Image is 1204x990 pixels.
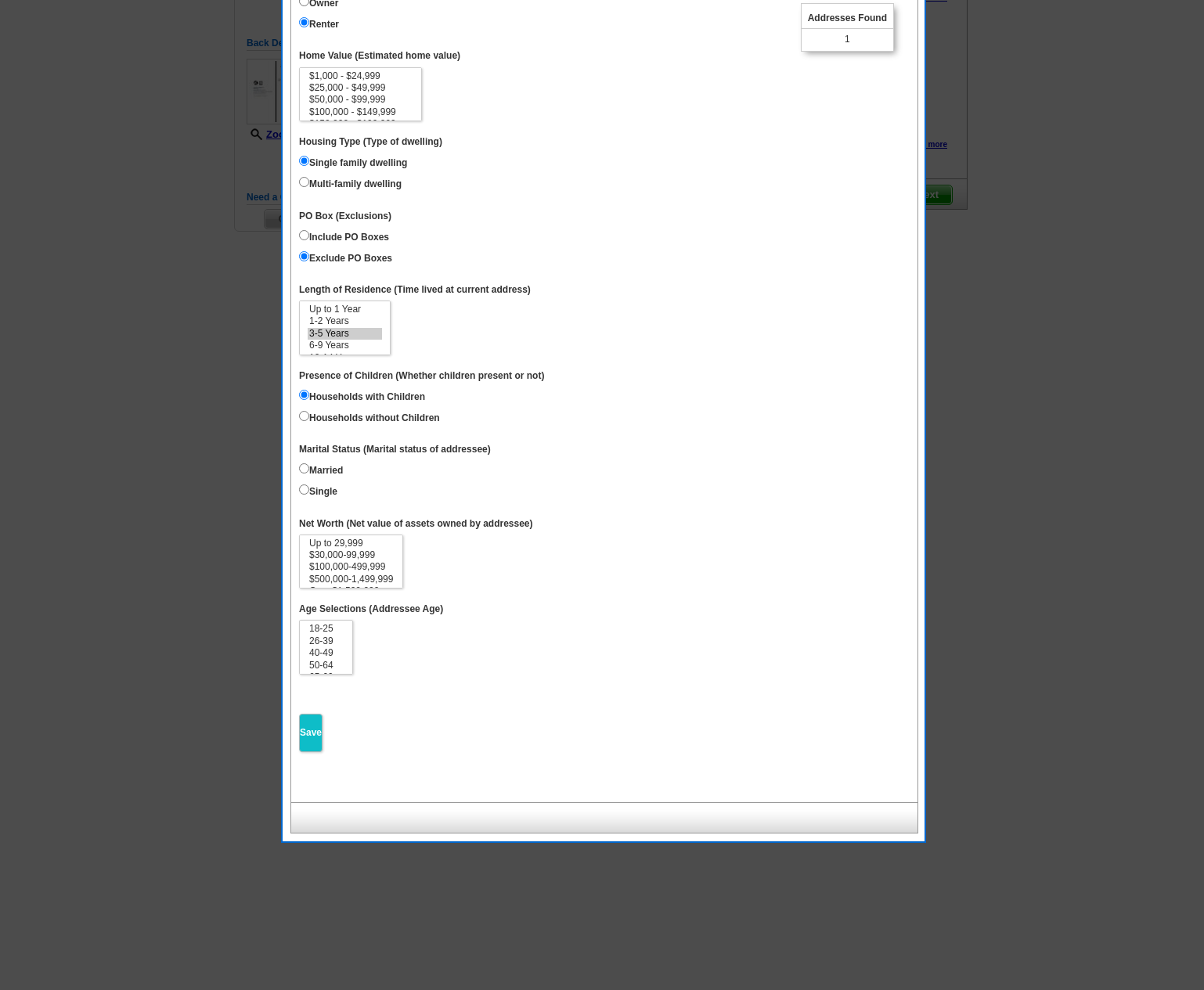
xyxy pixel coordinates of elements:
[299,484,309,495] input: Single
[308,538,395,549] option: Up to 29,999
[308,623,344,635] option: 18-25
[299,14,339,31] label: Renter
[308,352,382,364] option: 10-14 Years
[308,671,344,683] option: 65-69
[308,574,395,585] option: $500,000-1,499,999
[299,135,442,149] label: Housing Type (Type of dwelling)
[308,549,395,561] option: $30,000-99,999
[299,390,309,400] input: Households with Children
[299,251,309,261] input: Exclude PO Boxes
[299,369,544,383] label: Presence of Children (Whether children present or not)
[299,387,425,404] label: Households with Children
[308,82,413,94] option: $25,000 - $49,999
[299,411,309,421] input: Households without Children
[802,9,893,29] span: Addresses Found
[308,118,413,130] option: $150,000 - $199,999
[308,106,413,118] option: $100,000 - $149,999
[299,463,309,473] input: Married
[308,70,413,82] option: $1,000 - $24,999
[308,328,382,340] option: 3-5 Years
[308,315,382,327] option: 1-2 Years
[299,17,309,27] input: Renter
[308,94,413,106] option: $50,000 - $99,999
[299,156,309,166] input: Single family dwelling
[891,626,1204,990] iframe: LiveChat chat widget
[299,153,407,170] label: Single family dwelling
[299,248,392,265] label: Exclude PO Boxes
[845,33,850,46] span: 1
[299,517,533,531] label: Net Worth (Net value of assets owned by addressee)
[299,49,460,63] label: Home Value (Estimated home value)
[308,647,344,659] option: 40-49
[299,443,491,456] label: Marital Status (Marital status of addressee)
[308,660,344,671] option: 50-64
[299,481,337,499] label: Single
[299,714,323,752] input: Save
[299,177,309,187] input: Multi-family dwelling
[308,340,382,351] option: 6-9 Years
[299,227,389,244] label: Include PO Boxes
[299,408,440,425] label: Households without Children
[299,603,443,616] label: Age Selections (Addressee Age)
[299,174,402,191] label: Multi-family dwelling
[299,283,531,297] label: Length of Residence (Time lived at current address)
[308,561,395,573] option: $100,000-499,999
[308,635,344,647] option: 26-39
[299,460,343,477] label: Married
[308,304,382,315] option: Up to 1 Year
[308,585,395,597] option: Over $1,500,000
[299,210,391,223] label: PO Box (Exclusions)
[299,230,309,240] input: Include PO Boxes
